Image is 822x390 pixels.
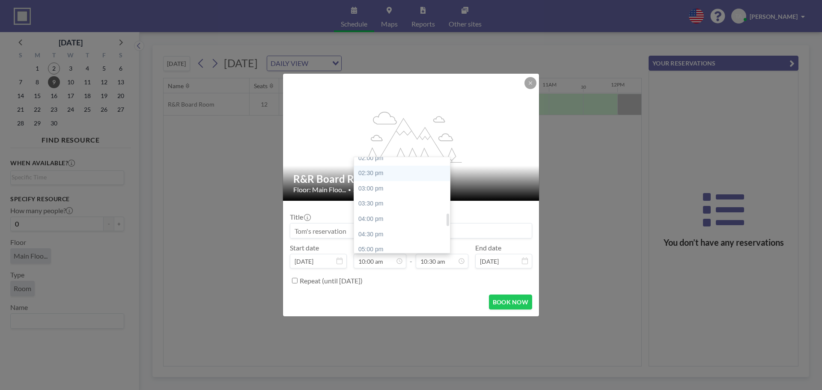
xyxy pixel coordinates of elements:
h2: R&R Board Room [293,173,530,185]
label: End date [475,244,501,252]
span: Floor: Main Floo... [293,185,346,194]
label: Start date [290,244,319,252]
label: Repeat (until [DATE]) [300,277,363,285]
div: 03:30 pm [354,196,454,211]
button: BOOK NOW [489,295,532,310]
span: • [348,187,351,193]
label: Title [290,213,310,221]
g: flex-grow: 1.2; [361,111,462,162]
input: Tom's reservation [290,223,532,238]
div: 04:30 pm [354,227,454,242]
div: 04:00 pm [354,211,454,227]
span: - [410,247,412,265]
span: Seats: 12 [353,185,380,194]
div: 05:00 pm [354,242,454,257]
div: 02:30 pm [354,166,454,181]
div: 03:00 pm [354,181,454,196]
div: 02:00 pm [354,151,454,166]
